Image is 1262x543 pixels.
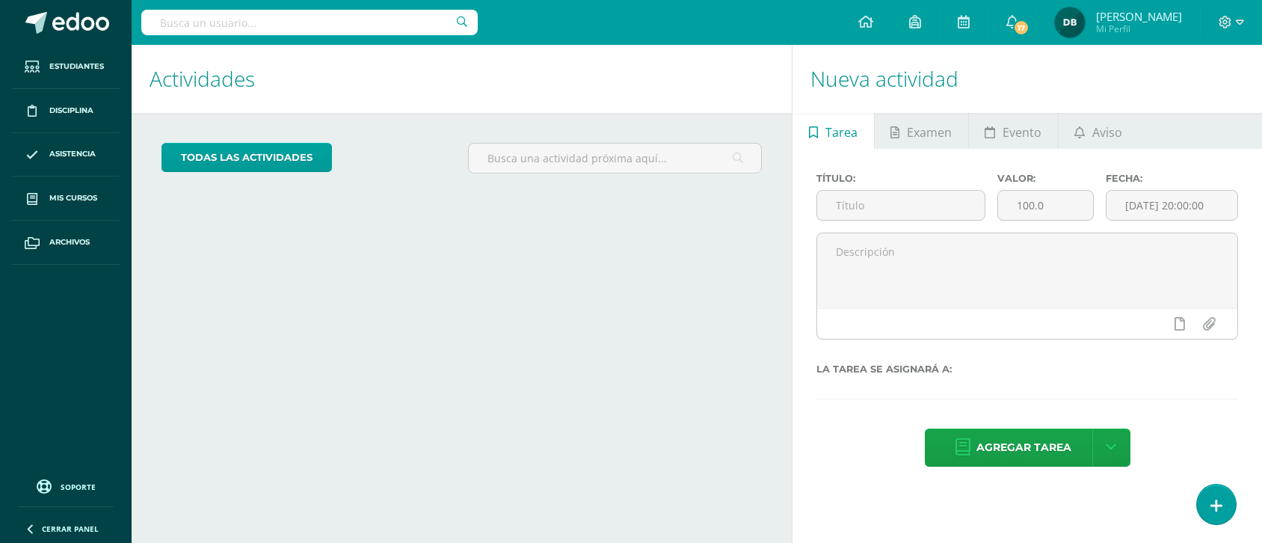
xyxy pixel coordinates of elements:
[49,148,96,160] span: Asistencia
[1096,9,1182,24] span: [PERSON_NAME]
[1012,19,1029,36] span: 17
[18,476,114,496] a: Soporte
[12,45,120,89] a: Estudiantes
[469,144,762,173] input: Busca una actividad próxima aquí...
[1003,114,1041,150] span: Evento
[12,133,120,177] a: Asistencia
[49,192,97,204] span: Mis cursos
[998,191,1093,220] input: Puntos máximos
[816,173,985,184] label: Título:
[150,45,774,113] h1: Actividades
[1106,191,1237,220] input: Fecha de entrega
[12,89,120,133] a: Disciplina
[997,173,1094,184] label: Valor:
[1092,114,1122,150] span: Aviso
[907,114,952,150] span: Examen
[42,524,99,534] span: Cerrar panel
[61,482,96,492] span: Soporte
[1096,22,1182,35] span: Mi Perfil
[161,143,332,172] a: todas las Actividades
[825,114,858,150] span: Tarea
[12,221,120,265] a: Archivos
[875,113,968,149] a: Examen
[816,363,1238,375] label: La tarea se asignará a:
[976,429,1071,466] span: Agregar tarea
[1059,113,1139,149] a: Aviso
[1055,7,1085,37] img: 6d5ad99c5053a67dda1ca5e57dc7edce.png
[969,113,1058,149] a: Evento
[49,105,93,117] span: Disciplina
[1106,173,1238,184] label: Fecha:
[817,191,985,220] input: Título
[810,45,1244,113] h1: Nueva actividad
[792,113,873,149] a: Tarea
[12,177,120,221] a: Mis cursos
[49,236,90,248] span: Archivos
[141,10,478,35] input: Busca un usuario...
[49,61,104,73] span: Estudiantes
